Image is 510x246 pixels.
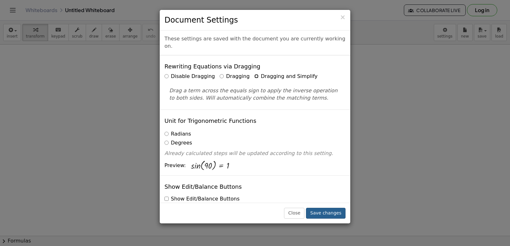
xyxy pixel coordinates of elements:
button: Close [284,208,304,219]
span: × [340,13,346,21]
input: Show Edit/Balance Buttons [164,197,169,201]
label: Show Edit/Balance Buttons [164,195,239,203]
div: These settings are saved with the document you are currently working on. [160,31,350,55]
label: Dragging and Simplify [254,73,317,80]
input: Disable Dragging [164,74,169,78]
p: Already calculated steps will be updated according to this setting. [164,150,346,157]
input: Dragging [220,74,224,78]
h4: Rewriting Equations via Dragging [164,63,260,70]
label: Radians [164,130,191,138]
input: Degrees [164,141,169,145]
span: Preview: [164,162,186,169]
button: Save changes [306,208,346,219]
button: Close [340,14,346,21]
input: Radians [164,132,169,136]
h3: Document Settings [164,15,346,25]
h4: Show Edit/Balance Buttons [164,184,242,190]
h4: Unit for Trigonometric Functions [164,118,256,124]
label: Dragging [220,73,250,80]
label: Disable Dragging [164,73,215,80]
label: Degrees [164,139,192,147]
p: Drag a term across the equals sign to apply the inverse operation to both sides. Will automatical... [169,87,341,102]
input: Dragging and Simplify [254,74,259,78]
